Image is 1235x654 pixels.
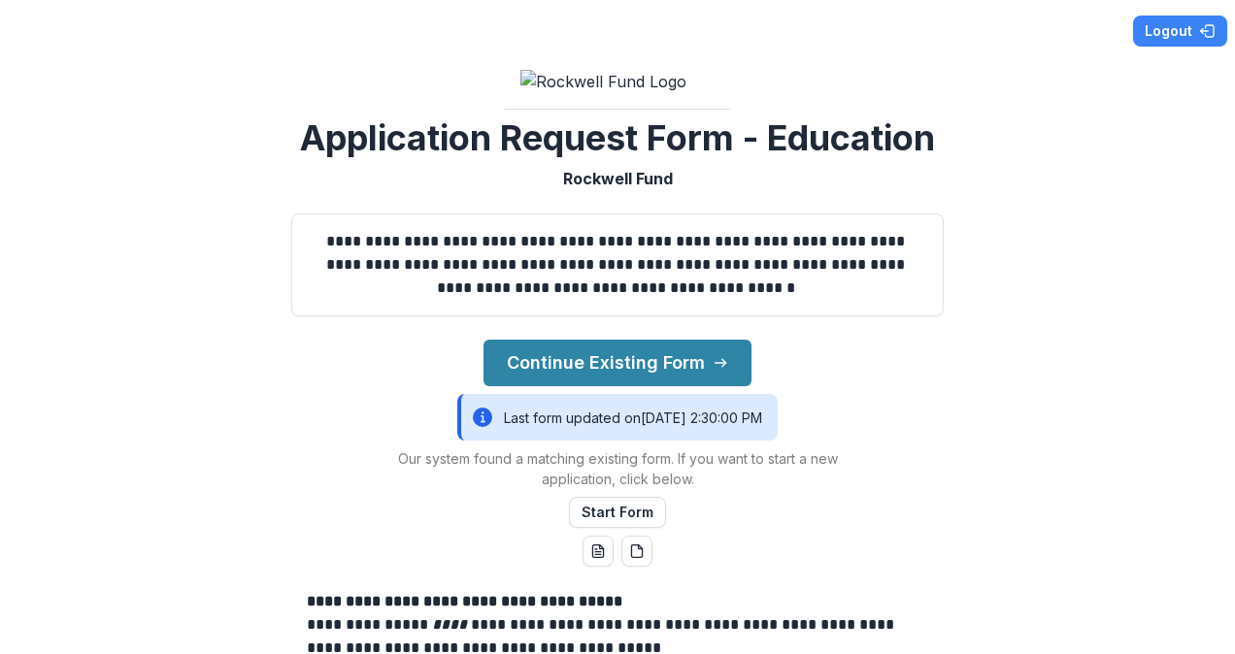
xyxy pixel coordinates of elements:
[583,536,614,567] button: word-download
[300,117,935,159] h2: Application Request Form - Education
[1133,16,1227,47] button: Logout
[484,340,751,386] button: Continue Existing Form
[563,167,673,190] p: Rockwell Fund
[569,497,666,528] button: Start Form
[457,394,778,441] div: Last form updated on [DATE] 2:30:00 PM
[621,536,652,567] button: pdf-download
[375,448,860,489] p: Our system found a matching existing form. If you want to start a new application, click below.
[520,70,715,93] img: Rockwell Fund Logo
